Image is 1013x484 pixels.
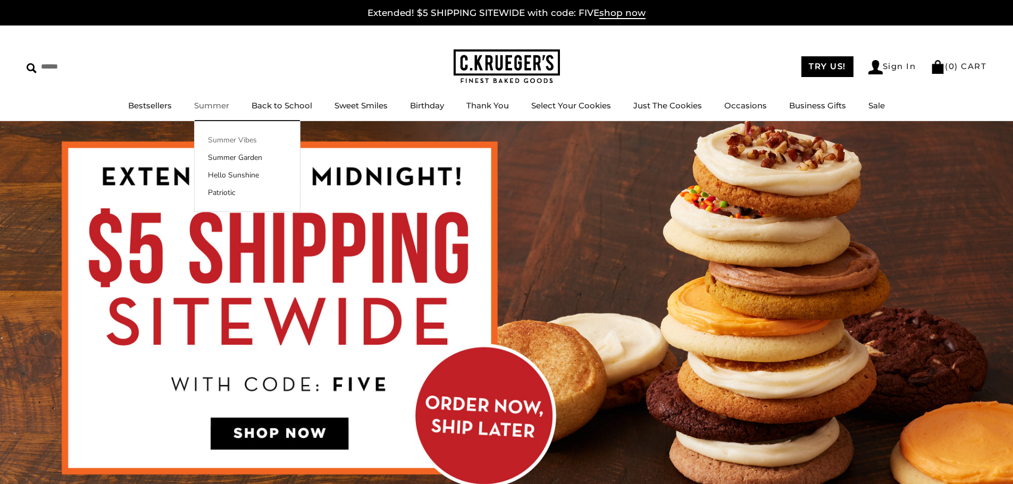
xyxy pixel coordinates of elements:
a: Extended! $5 SHIPPING SITEWIDE with code: FIVEshop now [367,7,646,19]
input: Search [27,58,153,75]
a: Occasions [724,100,767,111]
img: Search [27,63,37,73]
a: TRY US! [801,56,853,77]
a: Sale [868,100,885,111]
a: Hello Sunshine [195,169,300,181]
a: Patriotic [195,187,300,198]
img: C.KRUEGER'S [454,49,560,84]
img: Bag [931,60,945,74]
a: Summer [194,100,229,111]
a: Bestsellers [128,100,172,111]
a: (0) CART [931,61,986,71]
a: Thank You [466,100,509,111]
a: Select Your Cookies [531,100,611,111]
span: shop now [599,7,646,19]
a: Birthday [410,100,444,111]
a: Sign In [868,60,916,74]
a: Summer Vibes [195,134,300,146]
a: Sweet Smiles [334,100,388,111]
a: Just The Cookies [633,100,702,111]
a: Business Gifts [789,100,846,111]
a: Back to School [252,100,312,111]
span: 0 [949,61,955,71]
img: Account [868,60,883,74]
a: Summer Garden [195,152,300,163]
